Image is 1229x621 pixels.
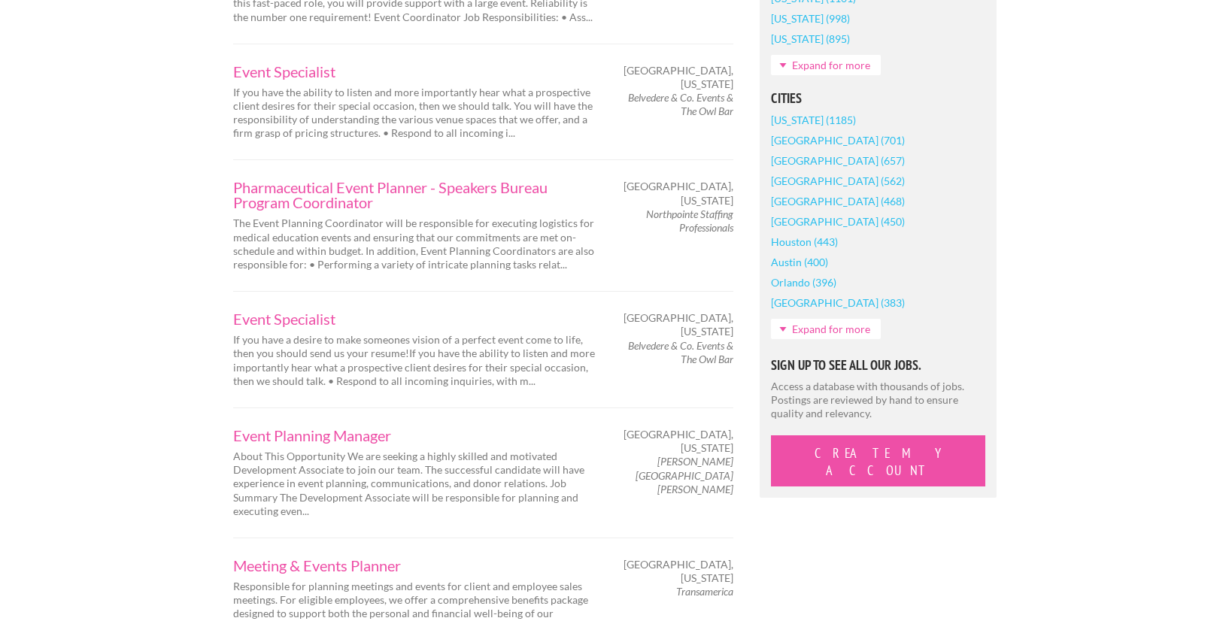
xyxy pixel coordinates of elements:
a: Houston (443) [771,232,838,252]
em: Northpointe Staffing Professionals [646,208,733,234]
em: Belvedere & Co. Events & The Owl Bar [628,339,733,365]
em: Belvedere & Co. Events & The Owl Bar [628,91,733,117]
a: [GEOGRAPHIC_DATA] (562) [771,171,905,191]
a: Expand for more [771,319,881,339]
button: Create My Account [771,435,985,486]
a: Event Specialist [233,64,602,79]
em: Transamerica [676,585,733,598]
a: [US_STATE] (1185) [771,110,856,130]
span: [GEOGRAPHIC_DATA], [US_STATE] [624,64,733,91]
a: [GEOGRAPHIC_DATA] (701) [771,130,905,150]
span: [GEOGRAPHIC_DATA], [US_STATE] [624,428,733,455]
span: [GEOGRAPHIC_DATA], [US_STATE] [624,311,733,338]
a: Expand for more [771,55,881,75]
a: [GEOGRAPHIC_DATA] (450) [771,211,905,232]
a: [GEOGRAPHIC_DATA] (383) [771,292,905,313]
h5: Sign Up to See All Our Jobs. [771,359,985,372]
p: If you have a desire to make someones vision of a perfect event come to life, then you should sen... [233,333,602,388]
p: About This Opportunity We are seeking a highly skilled and motivated Development Associate to joi... [233,450,602,518]
a: Orlando (396) [771,272,836,292]
em: [PERSON_NAME][GEOGRAPHIC_DATA][PERSON_NAME] [636,455,733,495]
a: [GEOGRAPHIC_DATA] (657) [771,150,905,171]
a: Event Planning Manager [233,428,602,443]
a: Pharmaceutical Event Planner - Speakers Bureau Program Coordinator [233,180,602,210]
p: If you have the ability to listen and more importantly hear what a prospective client desires for... [233,86,602,141]
a: Austin (400) [771,252,828,272]
a: Event Specialist [233,311,602,326]
p: Access a database with thousands of jobs. Postings are reviewed by hand to ensure quality and rel... [771,380,985,421]
span: [GEOGRAPHIC_DATA], [US_STATE] [624,180,733,207]
p: The Event Planning Coordinator will be responsible for executing logistics for medical education ... [233,217,602,271]
a: Meeting & Events Planner [233,558,602,573]
a: [US_STATE] (998) [771,8,850,29]
a: [GEOGRAPHIC_DATA] (468) [771,191,905,211]
a: [US_STATE] (895) [771,29,850,49]
span: [GEOGRAPHIC_DATA], [US_STATE] [624,558,733,585]
h5: Cities [771,92,985,105]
